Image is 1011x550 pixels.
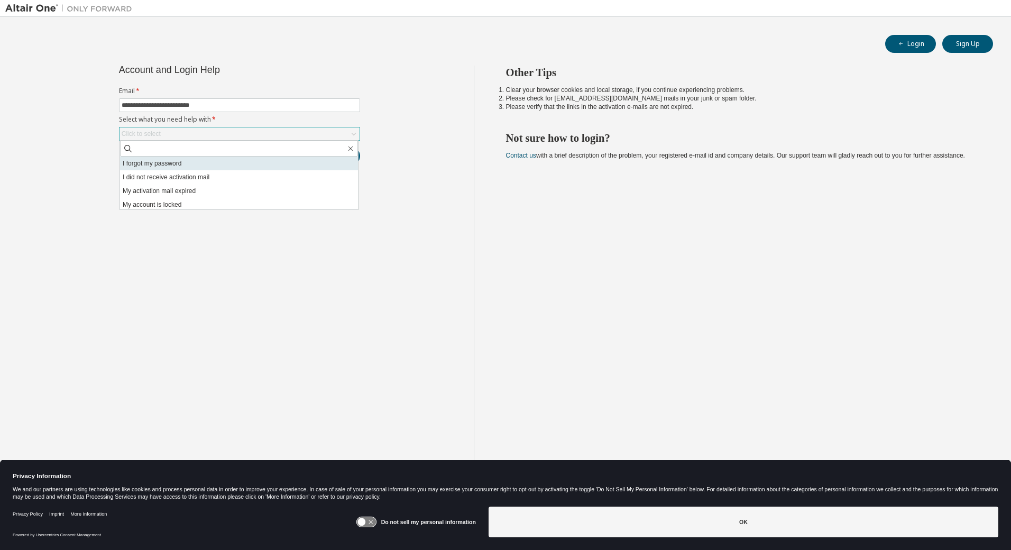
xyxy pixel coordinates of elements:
label: Email [119,87,360,95]
button: Sign Up [942,35,993,53]
li: Please verify that the links in the activation e-mails are not expired. [506,103,975,111]
div: Account and Login Help [119,66,312,74]
button: Login [885,35,936,53]
li: Clear your browser cookies and local storage, if you continue experiencing problems. [506,86,975,94]
li: I forgot my password [120,157,358,170]
label: Select what you need help with [119,115,360,124]
li: Please check for [EMAIL_ADDRESS][DOMAIN_NAME] mails in your junk or spam folder. [506,94,975,103]
a: Contact us [506,152,536,159]
div: Click to select [120,127,360,140]
h2: Not sure how to login? [506,131,975,145]
img: Altair One [5,3,137,14]
div: Click to select [122,130,161,138]
h2: Other Tips [506,66,975,79]
span: with a brief description of the problem, your registered e-mail id and company details. Our suppo... [506,152,965,159]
